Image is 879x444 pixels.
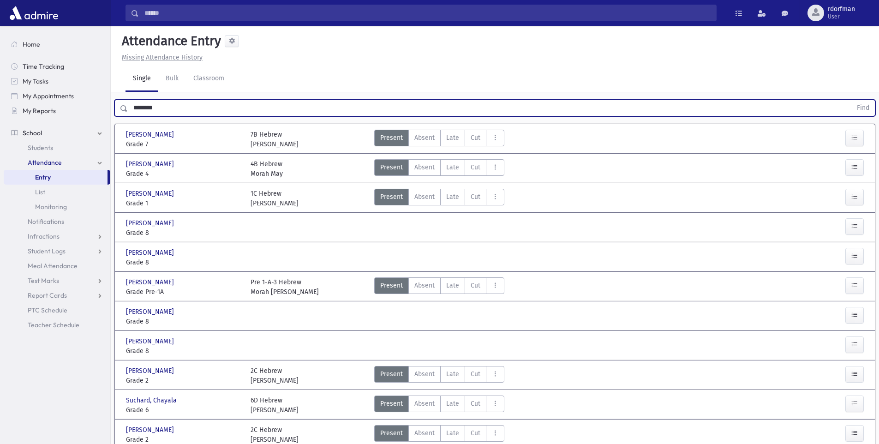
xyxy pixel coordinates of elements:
span: Absent [414,281,435,290]
span: Test Marks [28,276,59,285]
span: Cut [471,281,480,290]
a: List [4,185,110,199]
div: Pre 1-A-3 Hebrew Morah [PERSON_NAME] [251,277,319,297]
span: Cut [471,133,480,143]
a: Attendance [4,155,110,170]
u: Missing Attendance History [122,54,203,61]
span: Late [446,369,459,379]
span: Late [446,162,459,172]
span: My Reports [23,107,56,115]
span: Teacher Schedule [28,321,79,329]
a: My Tasks [4,74,110,89]
div: AttTypes [374,189,504,208]
span: Absent [414,162,435,172]
a: Infractions [4,229,110,244]
span: Absent [414,369,435,379]
span: Attendance [28,158,62,167]
span: Cut [471,399,480,408]
span: [PERSON_NAME] [126,425,176,435]
a: Report Cards [4,288,110,303]
a: Notifications [4,214,110,229]
span: Student Logs [28,247,66,255]
a: Entry [4,170,108,185]
a: Single [126,66,158,92]
a: Teacher Schedule [4,318,110,332]
span: Present [380,192,403,202]
a: PTC Schedule [4,303,110,318]
span: Late [446,399,459,408]
span: Students [28,144,53,152]
a: Test Marks [4,273,110,288]
span: Meal Attendance [28,262,78,270]
span: Grade 8 [126,228,241,238]
span: Grade 7 [126,139,241,149]
span: Monitoring [35,203,67,211]
span: Late [446,428,459,438]
a: Time Tracking [4,59,110,74]
span: PTC Schedule [28,306,67,314]
a: Meal Attendance [4,258,110,273]
span: Grade 4 [126,169,241,179]
div: 7B Hebrew [PERSON_NAME] [251,130,299,149]
span: [PERSON_NAME] [126,248,176,258]
span: List [35,188,45,196]
span: [PERSON_NAME] [126,218,176,228]
span: Absent [414,428,435,438]
span: Grade 1 [126,198,241,208]
img: AdmirePro [7,4,60,22]
span: Cut [471,162,480,172]
div: AttTypes [374,396,504,415]
span: Cut [471,369,480,379]
a: Missing Attendance History [118,54,203,61]
span: My Appointments [23,92,74,100]
span: Grade Pre-1A [126,287,241,297]
a: My Reports [4,103,110,118]
span: Present [380,162,403,172]
span: Time Tracking [23,62,64,71]
span: [PERSON_NAME] [126,307,176,317]
span: Grade 8 [126,346,241,356]
div: 1C Hebrew [PERSON_NAME] [251,189,299,208]
span: Grade 2 [126,376,241,385]
span: [PERSON_NAME] [126,366,176,376]
div: 4B Hebrew Morah May [251,159,283,179]
span: Suchard, Chayala [126,396,179,405]
span: [PERSON_NAME] [126,277,176,287]
span: Report Cards [28,291,67,300]
span: Present [380,369,403,379]
span: Entry [35,173,51,181]
span: [PERSON_NAME] [126,130,176,139]
span: My Tasks [23,77,48,85]
span: rdorfman [828,6,855,13]
span: Late [446,281,459,290]
a: Students [4,140,110,155]
div: AttTypes [374,366,504,385]
span: Present [380,133,403,143]
span: Infractions [28,232,60,240]
span: Present [380,428,403,438]
button: Find [851,100,875,116]
span: Late [446,133,459,143]
div: AttTypes [374,159,504,179]
span: Home [23,40,40,48]
div: 2C Hebrew [PERSON_NAME] [251,366,299,385]
span: Cut [471,192,480,202]
span: Present [380,281,403,290]
a: Student Logs [4,244,110,258]
span: [PERSON_NAME] [126,189,176,198]
span: [PERSON_NAME] [126,159,176,169]
span: Grade 6 [126,405,241,415]
input: Search [139,5,716,21]
span: Absent [414,192,435,202]
h5: Attendance Entry [118,33,221,49]
span: Absent [414,399,435,408]
a: Monitoring [4,199,110,214]
a: Bulk [158,66,186,92]
div: 6D Hebrew [PERSON_NAME] [251,396,299,415]
a: Classroom [186,66,232,92]
a: School [4,126,110,140]
span: Grade 8 [126,317,241,326]
span: Present [380,399,403,408]
span: [PERSON_NAME] [126,336,176,346]
div: AttTypes [374,130,504,149]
